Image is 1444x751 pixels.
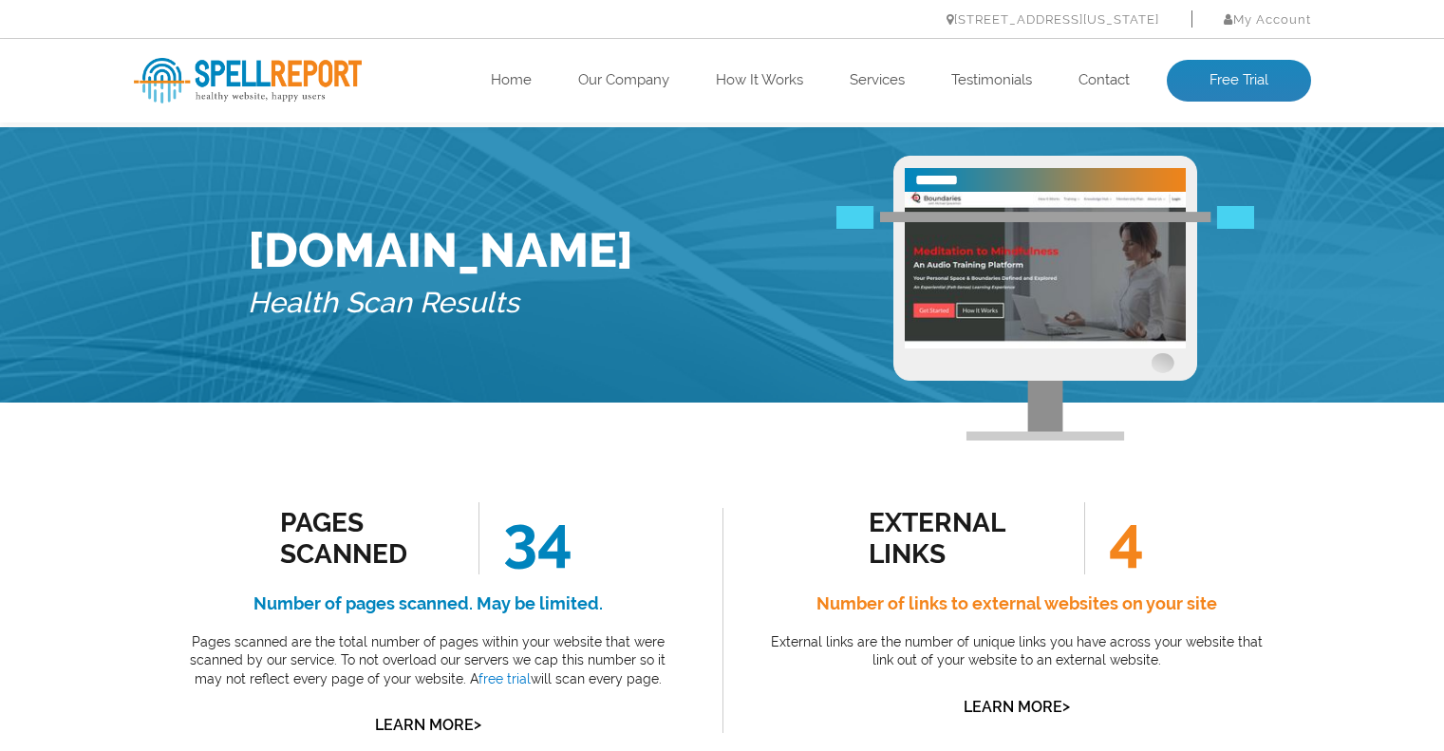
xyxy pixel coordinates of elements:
[375,716,481,734] a: Learn More>
[869,507,1041,570] div: external links
[964,698,1070,716] a: Learn More>
[836,206,1254,229] img: Free Webiste Analysis
[474,711,481,738] span: >
[177,589,680,619] h4: Number of pages scanned. May be limited.
[765,633,1268,670] p: External links are the number of unique links you have across your website that link out of your ...
[1062,693,1070,720] span: >
[478,671,531,686] a: free trial
[280,507,452,570] div: Pages Scanned
[905,192,1186,348] img: Free Website Analysis
[248,222,633,278] h1: [DOMAIN_NAME]
[177,633,680,689] p: Pages scanned are the total number of pages within your website that were scanned by our service....
[765,589,1268,619] h4: Number of links to external websites on your site
[478,502,572,574] span: 34
[1084,502,1144,574] span: 4
[893,156,1197,441] img: Free Webiste Analysis
[248,278,633,329] h5: Health Scan Results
